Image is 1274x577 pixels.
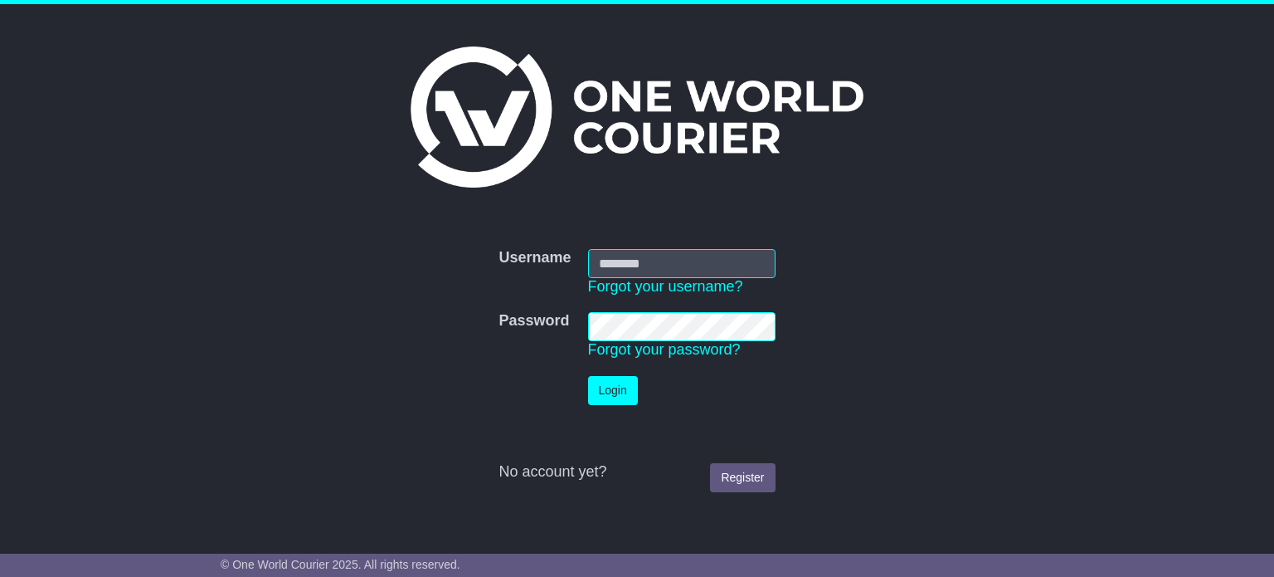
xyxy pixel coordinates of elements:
[588,278,743,295] a: Forgot your username?
[498,249,571,267] label: Username
[588,376,638,405] button: Login
[588,341,741,358] a: Forgot your password?
[411,46,863,188] img: One World
[498,312,569,330] label: Password
[221,558,460,571] span: © One World Courier 2025. All rights reserved.
[498,463,775,482] div: No account yet?
[710,463,775,492] a: Register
